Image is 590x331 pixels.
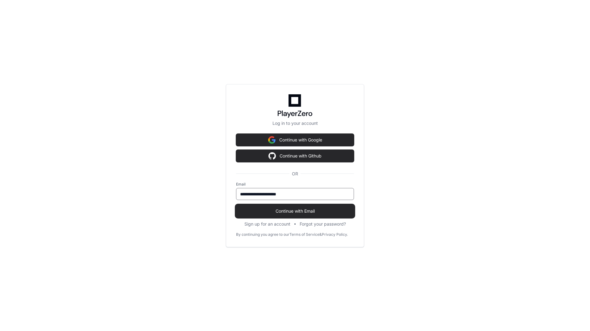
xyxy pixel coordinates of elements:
a: Terms of Service [289,232,319,237]
button: Forgot your password? [300,221,346,227]
div: By continuing you agree to our [236,232,289,237]
img: Sign in with google [268,134,276,146]
button: Continue with Email [236,205,354,217]
button: Continue with Google [236,134,354,146]
button: Sign up for an account [244,221,290,227]
span: OR [289,171,301,177]
label: Email [236,182,354,187]
p: Log in to your account [236,120,354,126]
button: Continue with Github [236,150,354,162]
div: & [319,232,322,237]
img: Sign in with google [268,150,276,162]
a: Privacy Policy. [322,232,348,237]
span: Continue with Email [236,208,354,214]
